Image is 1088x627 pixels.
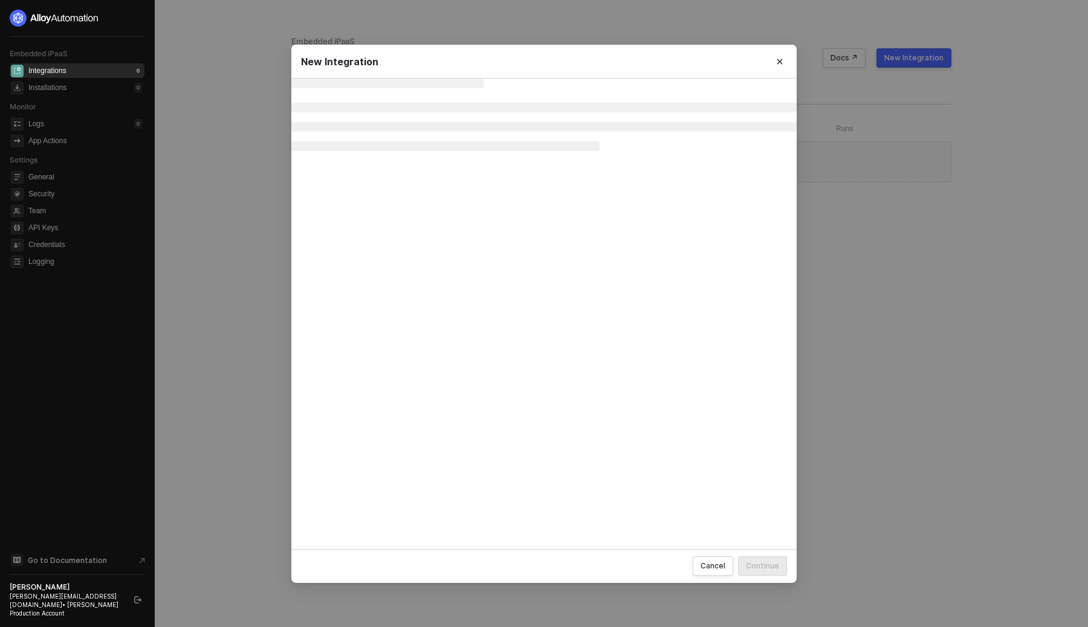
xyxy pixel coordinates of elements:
[11,239,24,251] span: credentials
[11,82,24,94] span: installations
[693,556,733,575] button: Cancel
[11,171,24,184] span: general
[11,554,23,566] span: documentation
[11,65,24,77] span: integrations
[884,53,944,63] div: New Integration
[757,124,836,134] div: Errors
[10,592,123,617] div: [PERSON_NAME][EMAIL_ADDRESS][DOMAIN_NAME] • [PERSON_NAME] Production Account
[291,47,951,69] div: Integrations
[134,66,142,76] div: 0
[28,204,142,218] span: Team
[301,55,787,68] div: New Integration
[11,135,24,147] span: icon-app-actions
[28,83,66,93] div: Installations
[10,582,123,592] div: [PERSON_NAME]
[11,118,24,130] span: icon-logs
[28,170,142,184] span: General
[10,102,36,111] span: Monitor
[10,10,99,27] img: logo
[28,254,142,269] span: Logging
[763,45,797,79] button: Close
[11,222,24,234] span: api-key
[28,136,66,146] div: App Actions
[28,187,142,201] span: Security
[28,237,142,252] span: Credentials
[291,36,951,47] div: Embedded iPaaS
[823,48,866,68] button: Docs ↗
[11,205,24,217] span: team
[831,53,858,63] div: Docs ↗
[11,188,24,201] span: security
[10,10,144,27] a: logo
[134,119,142,129] div: 0
[28,555,107,565] span: Go to Documentation
[836,124,919,134] div: Runs
[876,48,951,68] button: New Integration
[10,49,68,58] span: Embedded iPaaS
[28,66,66,76] div: Integrations
[10,155,37,164] span: Settings
[28,119,44,129] div: Logs
[738,556,787,575] button: Continue
[136,555,148,567] span: document-arrow
[11,256,24,268] span: logging
[134,596,141,603] span: logout
[10,553,145,567] a: Knowledge Base
[134,83,142,92] div: 0
[701,561,725,571] div: Cancel
[28,220,142,235] span: API Keys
